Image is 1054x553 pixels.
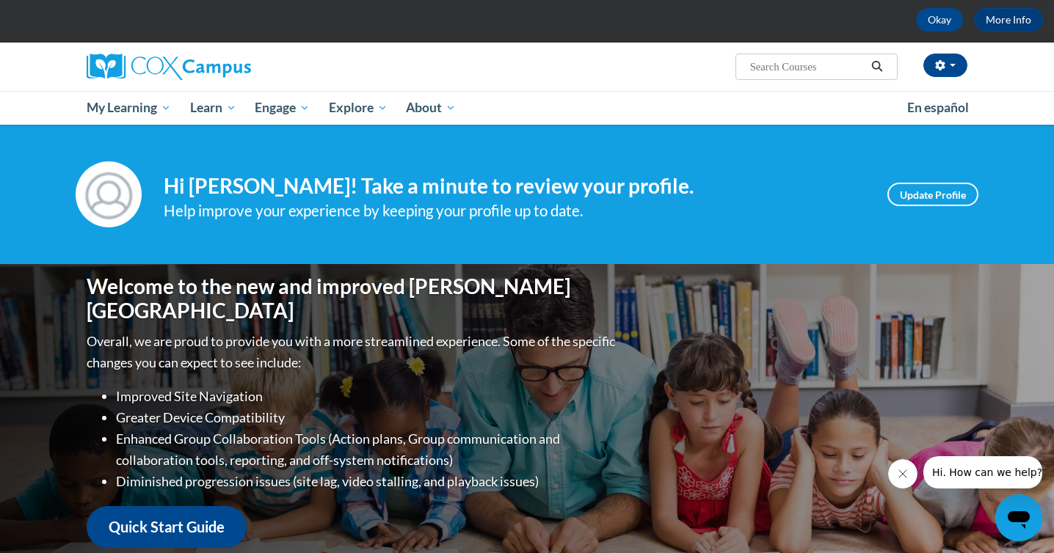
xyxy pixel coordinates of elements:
a: Explore [319,91,397,125]
a: My Learning [77,91,181,125]
span: My Learning [87,99,171,117]
h4: Hi [PERSON_NAME]! Take a minute to review your profile. [164,174,865,199]
span: Engage [255,99,310,117]
a: Quick Start Guide [87,506,247,548]
a: About [397,91,466,125]
button: Okay [916,8,963,32]
a: Update Profile [887,183,978,206]
img: Profile Image [76,161,142,227]
li: Improved Site Navigation [116,386,619,407]
h1: Welcome to the new and improved [PERSON_NAME][GEOGRAPHIC_DATA] [87,274,619,323]
li: Greater Device Compatibility [116,407,619,428]
a: More Info [974,8,1043,32]
button: Account Settings [923,54,967,77]
li: Diminished progression issues (site lag, video stalling, and playback issues) [116,471,619,492]
li: Enhanced Group Collaboration Tools (Action plans, Group communication and collaboration tools, re... [116,428,619,471]
img: Cox Campus [87,54,251,80]
span: Learn [190,99,236,117]
a: Learn [181,91,246,125]
div: Help improve your experience by keeping your profile up to date. [164,199,865,223]
span: Explore [329,99,388,117]
a: Engage [245,91,319,125]
a: En español [898,92,978,123]
p: Overall, we are proud to provide you with a more streamlined experience. Some of the specific cha... [87,331,619,373]
span: About [406,99,456,117]
span: En español [907,100,969,115]
a: Cox Campus [87,54,366,80]
button: Search [866,58,888,76]
iframe: Button to launch messaging window [995,494,1042,541]
input: Search Courses [749,58,866,76]
div: Main menu [65,91,989,125]
iframe: Close message [888,459,917,488]
iframe: Message from company [923,456,1042,488]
